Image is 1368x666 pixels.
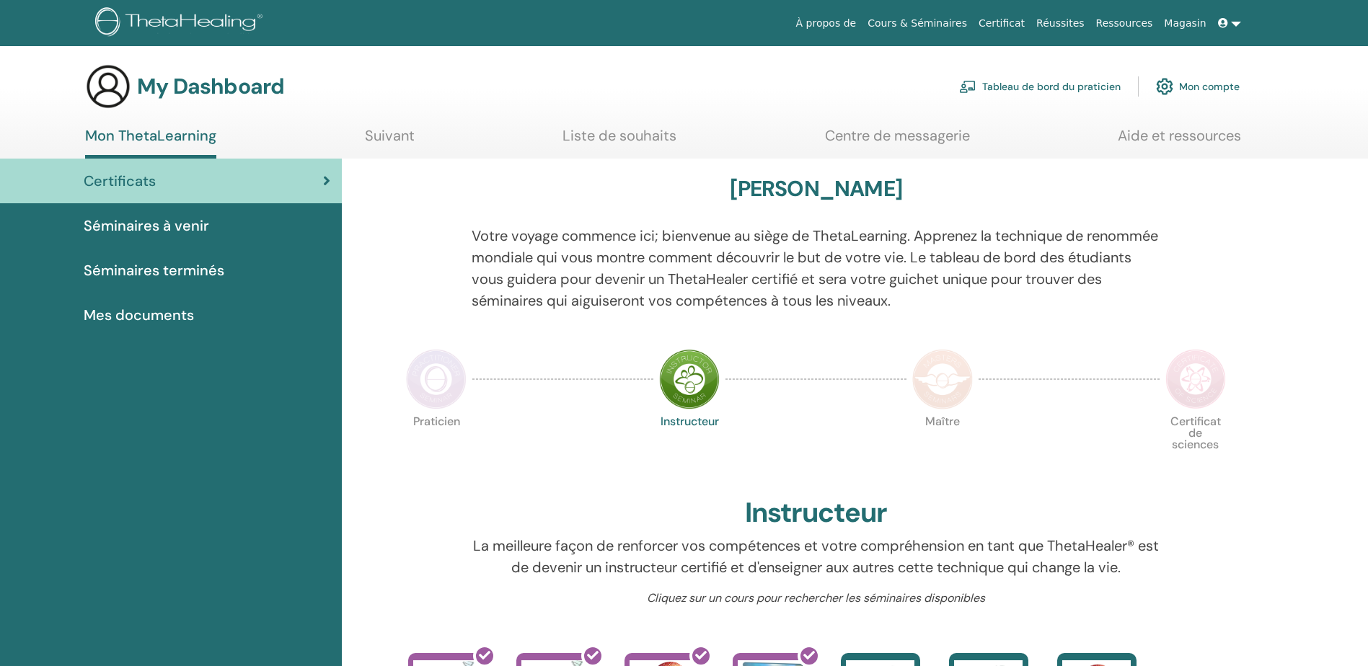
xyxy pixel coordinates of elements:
[137,74,284,99] h3: My Dashboard
[1165,416,1226,476] p: Certificat de sciences
[84,259,224,281] span: Séminaires terminés
[912,416,973,476] p: Maître
[959,80,976,93] img: chalkboard-teacher.svg
[472,590,1160,607] p: Cliquez sur un cours pour rechercher les séminaires disponibles
[562,127,676,155] a: Liste de souhaits
[85,127,216,159] a: Mon ThetaLearning
[862,10,973,37] a: Cours & Séminaires
[95,7,268,40] img: logo.png
[1031,10,1090,37] a: Réussites
[365,127,415,155] a: Suivant
[825,127,970,155] a: Centre de messagerie
[1156,71,1240,102] a: Mon compte
[659,349,720,409] img: Instructor
[84,170,156,192] span: Certificats
[959,71,1121,102] a: Tableau de bord du praticien
[1158,10,1212,37] a: Magasin
[1090,10,1159,37] a: Ressources
[406,349,467,409] img: Practitioner
[730,176,902,202] h3: [PERSON_NAME]
[472,225,1160,311] p: Votre voyage commence ici; bienvenue au siège de ThetaLearning. Apprenez la technique de renommée...
[1165,349,1226,409] img: Certificate of Science
[790,10,862,37] a: À propos de
[472,535,1160,578] p: La meilleure façon de renforcer vos compétences et votre compréhension en tant que ThetaHealer® e...
[85,63,131,110] img: generic-user-icon.jpg
[659,416,720,476] p: Instructeur
[406,416,467,476] p: Praticien
[745,497,887,530] h2: Instructeur
[84,215,209,236] span: Séminaires à venir
[1118,127,1241,155] a: Aide et ressources
[912,349,973,409] img: Master
[1156,74,1173,99] img: cog.svg
[84,304,194,326] span: Mes documents
[973,10,1031,37] a: Certificat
